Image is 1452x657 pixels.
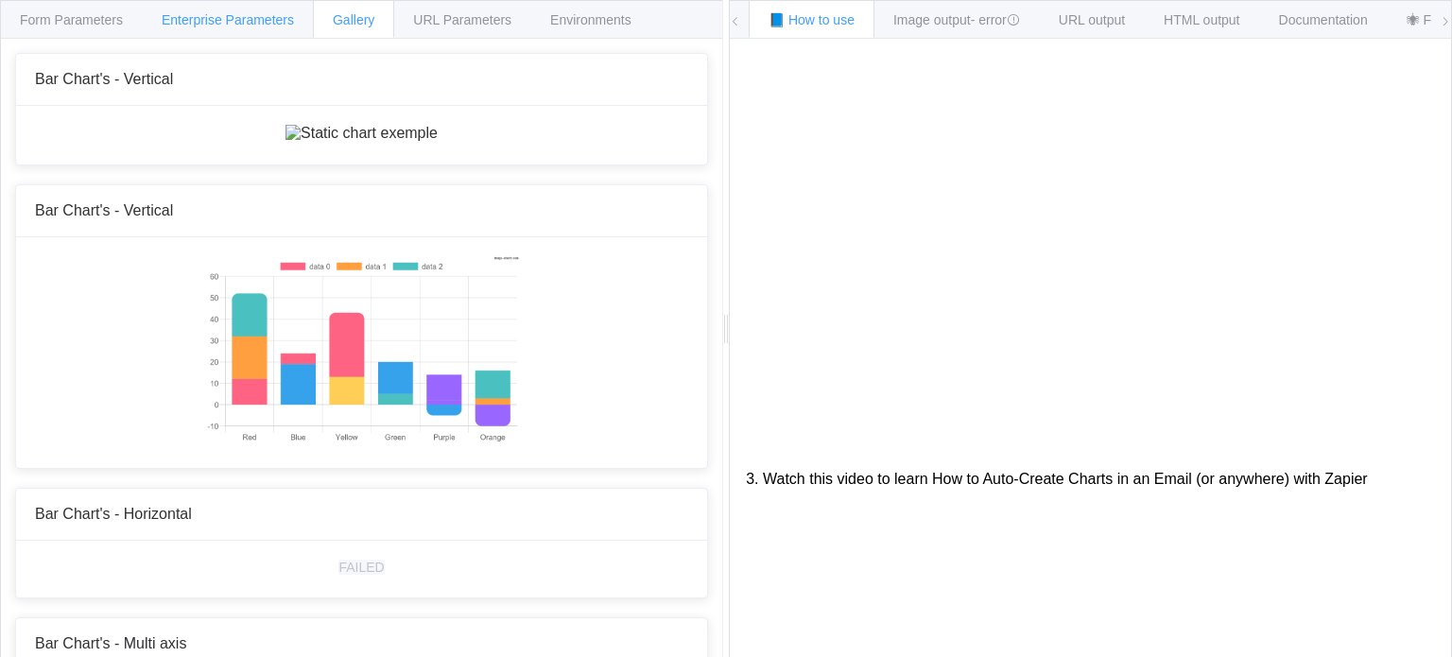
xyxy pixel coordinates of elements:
span: Gallery [333,12,374,27]
li: Watch this video to learn How to Auto-Create Charts in an Email (or anywhere) with Zapier [763,461,1437,497]
span: - error [971,12,1020,27]
span: URL Parameters [413,12,511,27]
span: Form Parameters [20,12,123,27]
img: Static chart exemple [204,256,519,445]
span: Bar Chart's - Vertical [35,71,173,87]
span: Documentation [1279,12,1368,27]
span: Bar Chart's - Horizontal [35,506,192,522]
span: Bar Chart's - Multi axis [35,635,186,651]
span: Environments [550,12,631,27]
div: FAILED [338,560,384,575]
span: Image output [893,12,1020,27]
span: Enterprise Parameters [162,12,294,27]
span: HTML output [1164,12,1239,27]
span: URL output [1059,12,1125,27]
img: Static chart exemple [285,125,438,142]
span: Bar Chart's - Vertical [35,202,173,218]
span: 📘 How to use [769,12,855,27]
